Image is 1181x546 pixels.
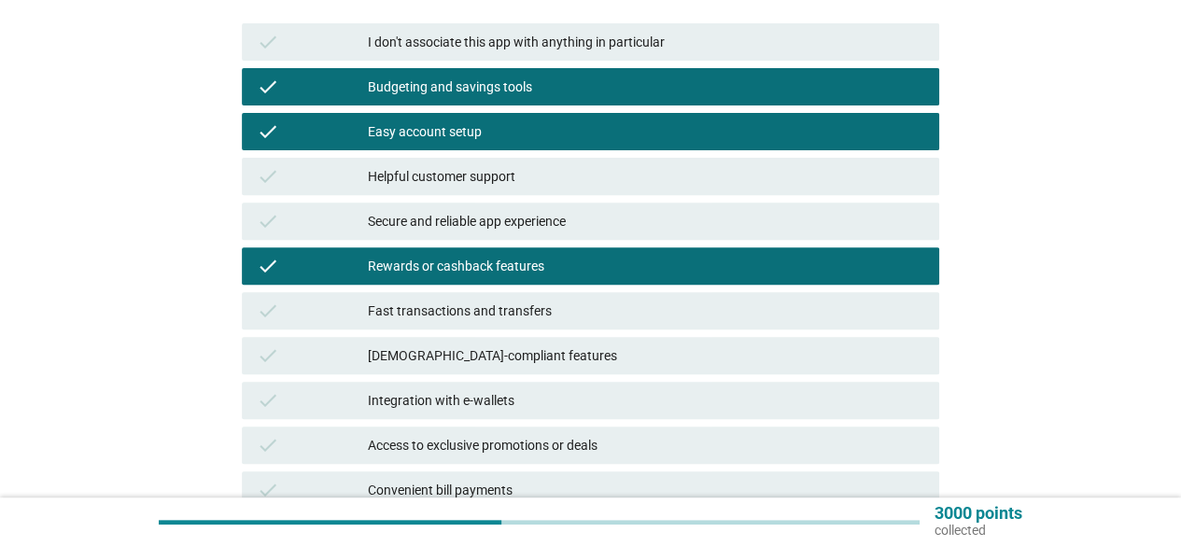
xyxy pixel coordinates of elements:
[368,479,924,501] div: Convenient bill payments
[257,300,279,322] i: check
[257,434,279,456] i: check
[368,255,924,277] div: Rewards or cashback features
[368,31,924,53] div: I don't associate this app with anything in particular
[368,389,924,412] div: Integration with e-wallets
[257,31,279,53] i: check
[257,389,279,412] i: check
[368,300,924,322] div: Fast transactions and transfers
[368,344,924,367] div: [DEMOGRAPHIC_DATA]-compliant features
[257,120,279,143] i: check
[368,165,924,188] div: Helpful customer support
[368,76,924,98] div: Budgeting and savings tools
[368,210,924,232] div: Secure and reliable app experience
[257,479,279,501] i: check
[257,255,279,277] i: check
[257,76,279,98] i: check
[257,210,279,232] i: check
[935,522,1022,539] p: collected
[368,120,924,143] div: Easy account setup
[257,344,279,367] i: check
[368,434,924,456] div: Access to exclusive promotions or deals
[935,505,1022,522] p: 3000 points
[257,165,279,188] i: check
